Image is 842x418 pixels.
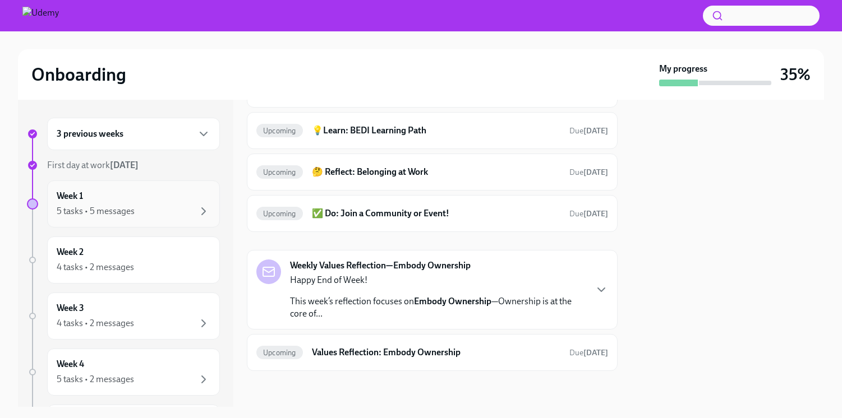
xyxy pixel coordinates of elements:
p: Happy End of Week! [290,274,586,286]
strong: [DATE] [583,126,608,136]
div: 5 tasks • 2 messages [57,373,134,386]
h6: 🤔 Reflect: Belonging at Work [312,166,560,178]
span: August 23rd, 2025 10:00 [569,208,608,219]
strong: Weekly Values Reflection—Embody Ownership [290,259,471,272]
h6: Week 1 [57,190,83,202]
strong: [DATE] [110,160,139,170]
a: Week 45 tasks • 2 messages [27,349,220,396]
span: Upcoming [256,210,303,218]
a: Week 24 tasks • 2 messages [27,236,220,284]
span: Due [569,126,608,136]
a: Upcoming✅ Do: Join a Community or Event!Due[DATE] [256,205,608,222]
h2: Onboarding [31,63,126,86]
div: 4 tasks • 2 messages [57,261,134,273]
h6: Week 2 [57,246,84,258]
span: Due [569,209,608,219]
span: Due [569,168,608,177]
div: 4 tasks • 2 messages [57,317,134,329]
strong: Embody Ownership [414,296,491,306]
span: First day at work [47,160,139,170]
h6: Week 4 [57,358,84,370]
a: Upcoming🤔 Reflect: Belonging at WorkDue[DATE] [256,163,608,181]
strong: [DATE] [583,209,608,219]
span: Upcoming [256,168,303,177]
span: August 24th, 2025 10:00 [569,347,608,358]
h6: 3 previous weeks [57,128,123,140]
h6: 💡Learn: BEDI Learning Path [312,124,560,137]
span: Due [569,348,608,357]
a: Upcoming💡Learn: BEDI Learning PathDue[DATE] [256,122,608,140]
strong: [DATE] [583,168,608,177]
div: 5 tasks • 5 messages [57,205,135,217]
div: 3 previous weeks [47,118,220,150]
a: UpcomingValues Reflection: Embody OwnershipDue[DATE] [256,343,608,361]
span: August 23rd, 2025 10:00 [569,126,608,136]
img: Udemy [22,7,59,25]
a: Week 15 tasks • 5 messages [27,180,220,227]
h3: 35% [780,64,811,85]
h6: Week 3 [57,302,84,314]
strong: My progress [659,63,707,75]
a: First day at work[DATE] [27,159,220,171]
strong: [DATE] [583,348,608,357]
a: Week 34 tasks • 2 messages [27,292,220,340]
span: August 23rd, 2025 10:00 [569,167,608,178]
h6: Values Reflection: Embody Ownership [312,346,560,359]
p: This week’s reflection focuses on —Ownership is at the core of... [290,295,586,320]
span: Upcoming [256,349,303,357]
span: Upcoming [256,127,303,135]
h6: ✅ Do: Join a Community or Event! [312,207,560,220]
